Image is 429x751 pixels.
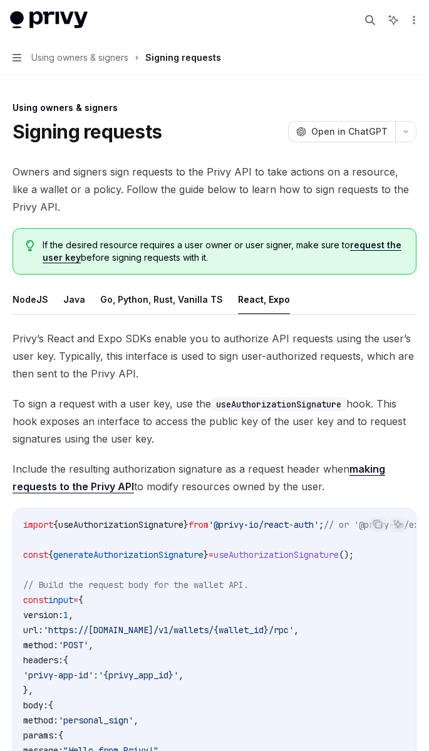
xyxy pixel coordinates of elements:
[58,730,63,741] span: {
[23,685,33,696] span: },
[406,11,419,29] button: More actions
[23,670,93,681] span: 'privy-app-id'
[189,519,209,530] span: from
[13,163,416,216] span: Owners and signers sign requests to the Privy API to take actions on a resource, like a wallet or...
[13,120,162,143] h1: Signing requests
[13,330,416,382] span: Privy’s React and Expo SDKs enable you to authorize API requests using the user’s user key. Typic...
[23,624,43,636] span: url:
[13,102,416,114] div: Using owners & signers
[209,549,214,560] span: =
[311,125,388,138] span: Open in ChatGPT
[178,670,183,681] span: ,
[93,670,98,681] span: :
[98,670,178,681] span: '{privy_app_id}'
[78,594,83,606] span: {
[13,395,416,448] span: To sign a request with a user key, use the hook. This hook exposes an interface to access the pub...
[211,397,346,411] code: useAuthorizationSignature
[43,239,403,264] span: If the desired resource requires a user owner or user signer, make sure to before signing request...
[100,285,223,314] button: Go, Python, Rust, Vanilla TS
[288,121,395,142] button: Open in ChatGPT
[145,50,221,65] div: Signing requests
[48,700,53,711] span: {
[23,715,58,726] span: method:
[214,549,339,560] span: useAuthorizationSignature
[10,11,88,29] img: light logo
[31,50,128,65] span: Using owners & signers
[58,519,183,530] span: useAuthorizationSignature
[23,609,63,621] span: version:
[23,700,48,711] span: body:
[23,654,63,666] span: headers:
[133,715,138,726] span: ,
[13,285,48,314] button: NodeJS
[13,460,416,495] span: Include the resulting authorization signature as a request header when to modify resources owned ...
[63,654,68,666] span: {
[294,624,299,636] span: ,
[370,516,386,532] button: Copy the contents from the code block
[23,730,58,741] span: params:
[183,519,189,530] span: }
[209,519,319,530] span: '@privy-io/react-auth'
[88,639,93,651] span: ,
[23,579,249,591] span: // Build the request body for the wallet API.
[319,519,324,530] span: ;
[238,285,290,314] button: React, Expo
[53,549,204,560] span: generateAuthorizationSignature
[73,594,78,606] span: =
[339,549,354,560] span: ();
[68,609,73,621] span: ,
[204,549,209,560] span: }
[43,624,294,636] span: 'https://[DOMAIN_NAME]/v1/wallets/{wallet_id}/rpc'
[63,609,68,621] span: 1
[48,594,73,606] span: input
[53,519,58,530] span: {
[23,519,53,530] span: import
[58,639,88,651] span: 'POST'
[58,715,133,726] span: 'personal_sign'
[23,594,48,606] span: const
[23,549,48,560] span: const
[390,516,406,532] button: Ask AI
[26,240,34,251] svg: Tip
[48,549,53,560] span: {
[23,639,58,651] span: method:
[63,285,85,314] button: Java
